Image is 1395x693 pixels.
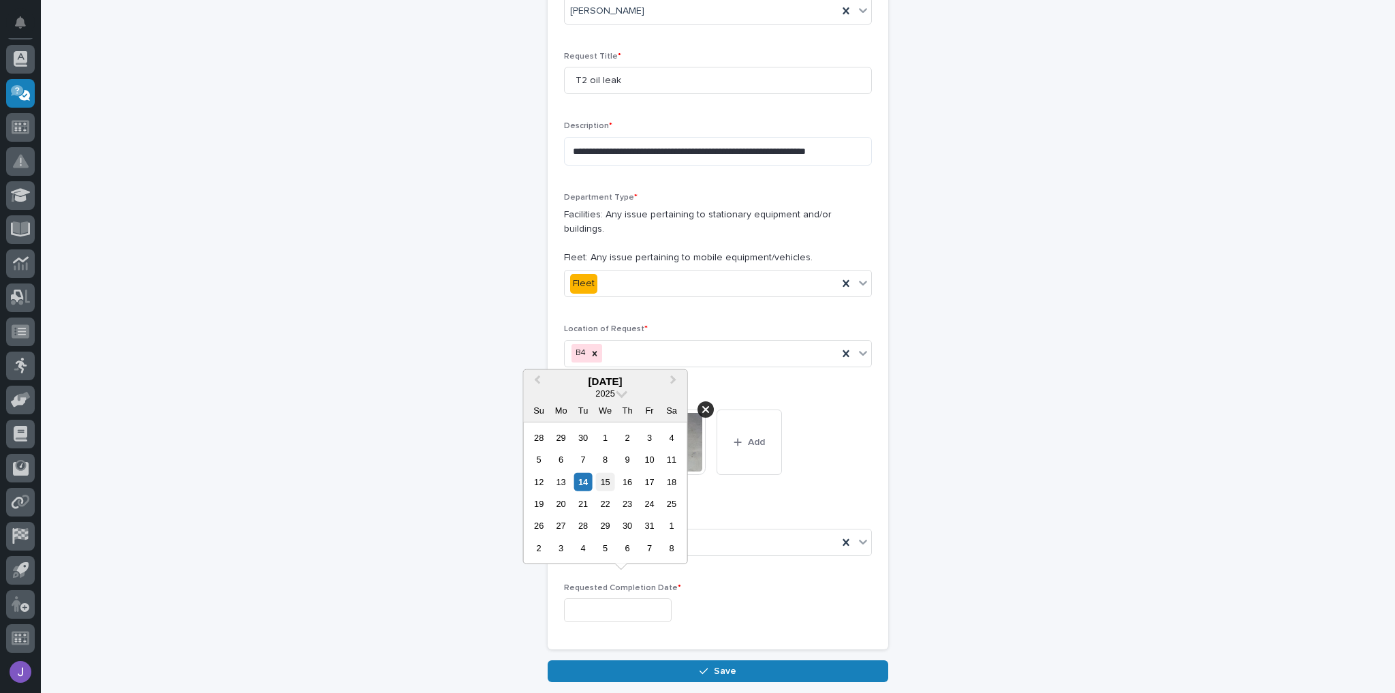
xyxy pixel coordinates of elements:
div: Choose Thursday, October 2nd, 2025 [618,428,636,446]
div: month 2025-10 [528,427,683,559]
div: Sa [662,401,680,419]
div: Mo [552,401,570,419]
div: Choose Tuesday, October 21st, 2025 [574,495,593,513]
div: Choose Thursday, October 30th, 2025 [618,517,636,535]
div: Choose Monday, September 29th, 2025 [552,428,570,446]
div: Choose Thursday, October 23rd, 2025 [618,495,636,513]
span: Requested Completion Date [564,584,681,592]
div: Choose Monday, October 6th, 2025 [552,450,570,469]
div: We [596,401,614,419]
div: Choose Saturday, October 4th, 2025 [662,428,680,446]
span: Add [748,436,765,448]
span: 2025 [595,388,614,398]
div: Choose Thursday, November 6th, 2025 [618,539,636,557]
div: Choose Saturday, October 11th, 2025 [662,450,680,469]
div: B4 [571,344,587,363]
span: Department Type [564,194,638,202]
p: Facilities: Any issue pertaining to stationary equipment and/or buildings. Fleet: Any issue perta... [564,208,872,264]
button: Next Month [664,371,686,392]
div: Choose Thursday, October 9th, 2025 [618,450,636,469]
div: Choose Wednesday, October 22nd, 2025 [596,495,614,513]
div: Choose Tuesday, October 14th, 2025 [574,472,593,491]
div: Choose Tuesday, October 28th, 2025 [574,517,593,535]
div: Choose Thursday, October 16th, 2025 [618,472,636,491]
div: Fleet [570,274,597,294]
button: Save [548,660,888,682]
div: Choose Friday, October 10th, 2025 [640,450,659,469]
span: Request Title [564,52,621,61]
span: Location of Request [564,325,648,333]
div: Choose Wednesday, October 1st, 2025 [596,428,614,446]
div: Choose Wednesday, October 29th, 2025 [596,517,614,535]
div: Choose Monday, October 27th, 2025 [552,517,570,535]
div: Choose Wednesday, October 15th, 2025 [596,472,614,491]
div: Choose Monday, October 20th, 2025 [552,495,570,513]
button: users-avatar [6,658,35,686]
div: Choose Monday, November 3rd, 2025 [552,539,570,557]
div: Choose Sunday, November 2nd, 2025 [530,539,548,557]
div: Choose Friday, October 31st, 2025 [640,517,659,535]
div: Choose Tuesday, November 4th, 2025 [574,539,593,557]
div: Notifications [17,16,35,38]
div: Choose Sunday, October 12th, 2025 [530,472,548,491]
div: Choose Sunday, October 26th, 2025 [530,517,548,535]
button: Notifications [6,8,35,37]
div: Choose Friday, November 7th, 2025 [640,539,659,557]
div: Choose Saturday, October 18th, 2025 [662,472,680,491]
button: Previous Month [525,371,547,392]
div: Choose Tuesday, October 7th, 2025 [574,450,593,469]
div: [DATE] [524,375,687,387]
div: Choose Saturday, November 1st, 2025 [662,517,680,535]
div: Th [618,401,636,419]
div: Choose Wednesday, October 8th, 2025 [596,450,614,469]
span: [PERSON_NAME] [570,4,644,18]
div: Choose Saturday, October 25th, 2025 [662,495,680,513]
div: Choose Wednesday, November 5th, 2025 [596,539,614,557]
div: Tu [574,401,593,419]
div: Choose Sunday, September 28th, 2025 [530,428,548,446]
button: Add [717,410,782,475]
div: Choose Monday, October 13th, 2025 [552,472,570,491]
div: Choose Friday, October 17th, 2025 [640,472,659,491]
div: Choose Saturday, November 8th, 2025 [662,539,680,557]
div: Fr [640,401,659,419]
div: Choose Tuesday, September 30th, 2025 [574,428,593,446]
span: Description [564,122,612,130]
div: Choose Sunday, October 5th, 2025 [530,450,548,469]
div: Su [530,401,548,419]
div: Choose Friday, October 24th, 2025 [640,495,659,513]
div: Choose Friday, October 3rd, 2025 [640,428,659,446]
span: Save [714,665,736,677]
div: Choose Sunday, October 19th, 2025 [530,495,548,513]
